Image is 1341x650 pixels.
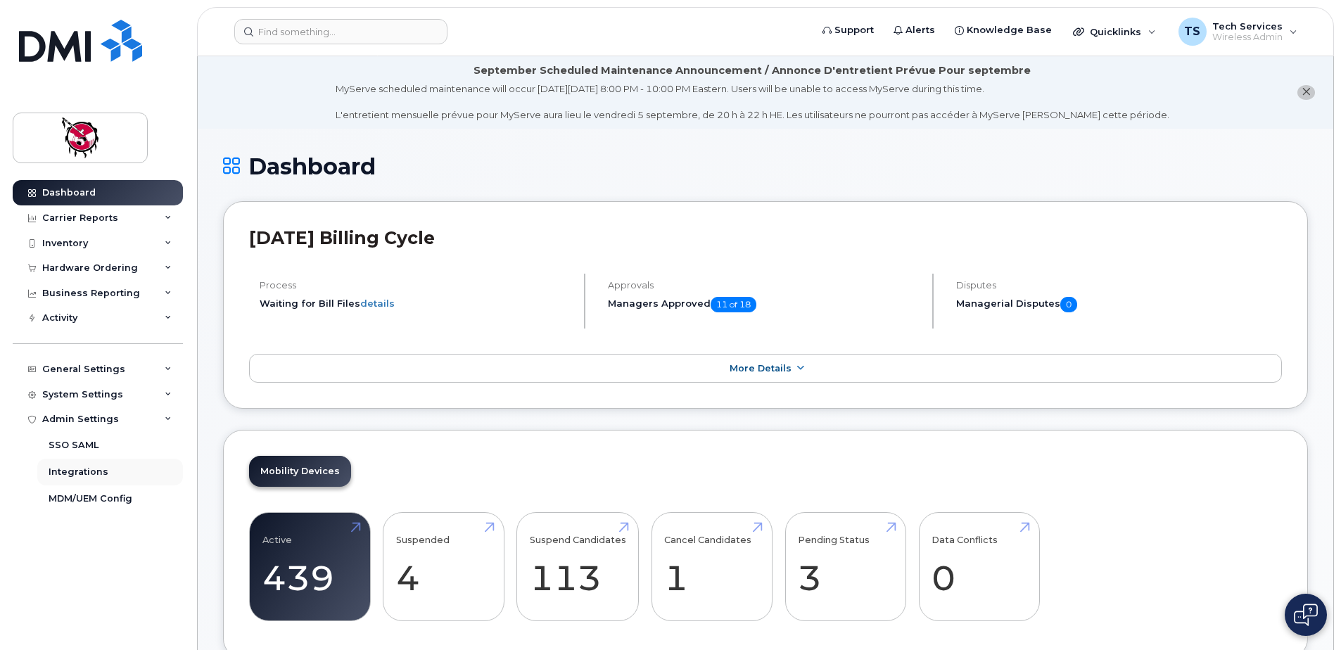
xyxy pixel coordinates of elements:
[530,521,626,613] a: Suspend Candidates 113
[956,280,1282,291] h4: Disputes
[336,82,1169,122] div: MyServe scheduled maintenance will occur [DATE][DATE] 8:00 PM - 10:00 PM Eastern. Users will be u...
[1294,604,1318,626] img: Open chat
[262,521,357,613] a: Active 439
[664,521,759,613] a: Cancel Candidates 1
[396,521,491,613] a: Suspended 4
[249,456,351,487] a: Mobility Devices
[474,63,1031,78] div: September Scheduled Maintenance Announcement / Annonce D'entretient Prévue Pour septembre
[956,297,1282,312] h5: Managerial Disputes
[260,280,572,291] h4: Process
[798,521,893,613] a: Pending Status 3
[932,521,1027,613] a: Data Conflicts 0
[223,154,1308,179] h1: Dashboard
[1297,85,1315,100] button: close notification
[711,297,756,312] span: 11 of 18
[260,297,572,310] li: Waiting for Bill Files
[608,297,920,312] h5: Managers Approved
[608,280,920,291] h4: Approvals
[249,227,1282,248] h2: [DATE] Billing Cycle
[1060,297,1077,312] span: 0
[730,363,792,374] span: More Details
[360,298,395,309] a: details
